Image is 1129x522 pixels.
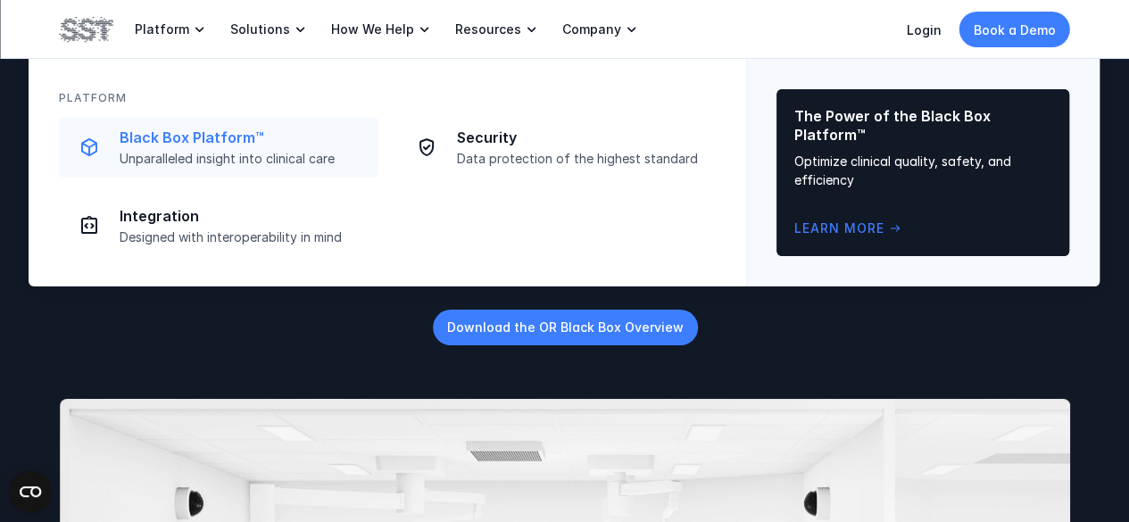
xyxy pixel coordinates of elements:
p: Unparalleled insight into clinical care [120,151,368,167]
p: Optimize clinical quality, safety, and efficiency [794,152,1051,189]
p: Company [562,21,621,37]
img: checkmark icon [416,137,437,158]
span: arrow_right_alt [888,221,902,236]
img: Box icon [79,137,100,158]
a: Login [907,22,942,37]
p: Resources [455,21,521,37]
img: SST logo [60,14,113,45]
p: Download the OR Black Box Overview [446,318,683,336]
p: Security [457,128,705,147]
p: Integration [120,207,368,226]
p: Platform [135,21,189,37]
p: Black Box Platform™ [120,128,368,147]
p: Designed with interoperability in mind [120,229,368,245]
a: Box iconBlack Box Platform™Unparalleled insight into clinical care [59,117,378,178]
button: Open CMP widget [9,470,52,513]
p: How We Help [331,21,414,37]
p: The Power of the Black Box Platform™ [794,107,1051,145]
img: Integration icon [79,215,100,236]
p: PLATFORM [59,89,127,106]
a: Book a Demo [959,12,1070,47]
a: Download the OR Black Box Overview [432,310,697,345]
p: Solutions [230,21,290,37]
a: The Power of the Black Box Platform™Optimize clinical quality, safety, and efficiencyLearn Morear... [776,89,1069,256]
p: Book a Demo [974,21,1056,39]
p: Learn More [794,219,884,238]
a: Integration iconIntegrationDesigned with interoperability in mind [59,195,378,256]
a: checkmark iconSecurityData protection of the highest standard [396,117,716,178]
p: Data protection of the highest standard [457,151,705,167]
